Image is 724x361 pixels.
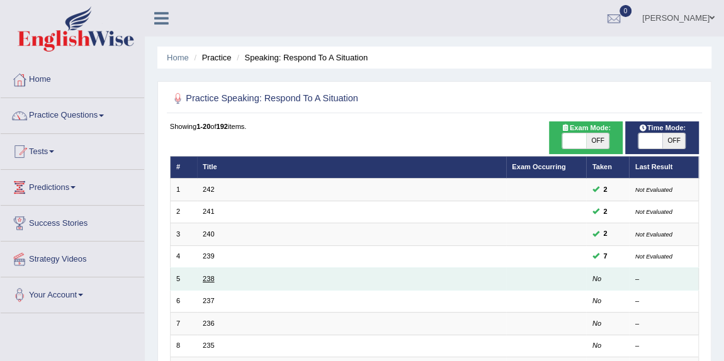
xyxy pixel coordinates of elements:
div: – [635,319,693,329]
span: Exam Mode: [557,123,614,134]
a: Practice Questions [1,98,144,130]
a: 242 [203,186,214,193]
div: – [635,341,693,351]
a: Tests [1,134,144,165]
span: You can still take this question [599,206,611,218]
a: Predictions [1,170,144,201]
small: Not Evaluated [635,231,672,238]
div: – [635,274,693,284]
td: 4 [170,245,197,267]
td: 1 [170,179,197,201]
small: Not Evaluated [635,253,672,260]
td: 7 [170,313,197,335]
span: 0 [619,5,632,17]
span: You can still take this question [599,251,611,262]
small: Not Evaluated [635,186,672,193]
td: 3 [170,223,197,245]
em: No [592,342,601,349]
b: 192 [216,123,227,130]
em: No [592,275,601,282]
span: OFF [662,133,686,148]
li: Practice [191,52,231,64]
a: Your Account [1,277,144,309]
a: 236 [203,319,214,327]
a: Exam Occurring [512,163,565,170]
div: – [635,296,693,306]
a: 239 [203,252,214,260]
b: 1-20 [196,123,210,130]
a: Home [167,53,189,62]
span: You can still take this question [599,184,611,196]
a: 240 [203,230,214,238]
td: 2 [170,201,197,223]
a: 238 [203,275,214,282]
em: No [592,319,601,327]
a: Home [1,62,144,94]
small: Not Evaluated [635,208,672,215]
div: Show exams occurring in exams [549,121,623,154]
a: 235 [203,342,214,349]
td: 8 [170,335,197,357]
li: Speaking: Respond To A Situation [234,52,368,64]
th: Last Result [629,156,699,178]
span: Time Mode: [634,123,689,134]
a: 237 [203,297,214,304]
a: 241 [203,208,214,215]
a: Strategy Videos [1,242,144,273]
td: 5 [170,268,197,290]
div: Showing of items. [170,121,699,131]
em: No [592,297,601,304]
span: You can still take this question [599,228,611,240]
span: OFF [586,133,609,148]
th: Taken [586,156,629,178]
th: Title [197,156,506,178]
h2: Practice Speaking: Respond To A Situation [170,91,498,107]
td: 6 [170,290,197,312]
a: Success Stories [1,206,144,237]
th: # [170,156,197,178]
